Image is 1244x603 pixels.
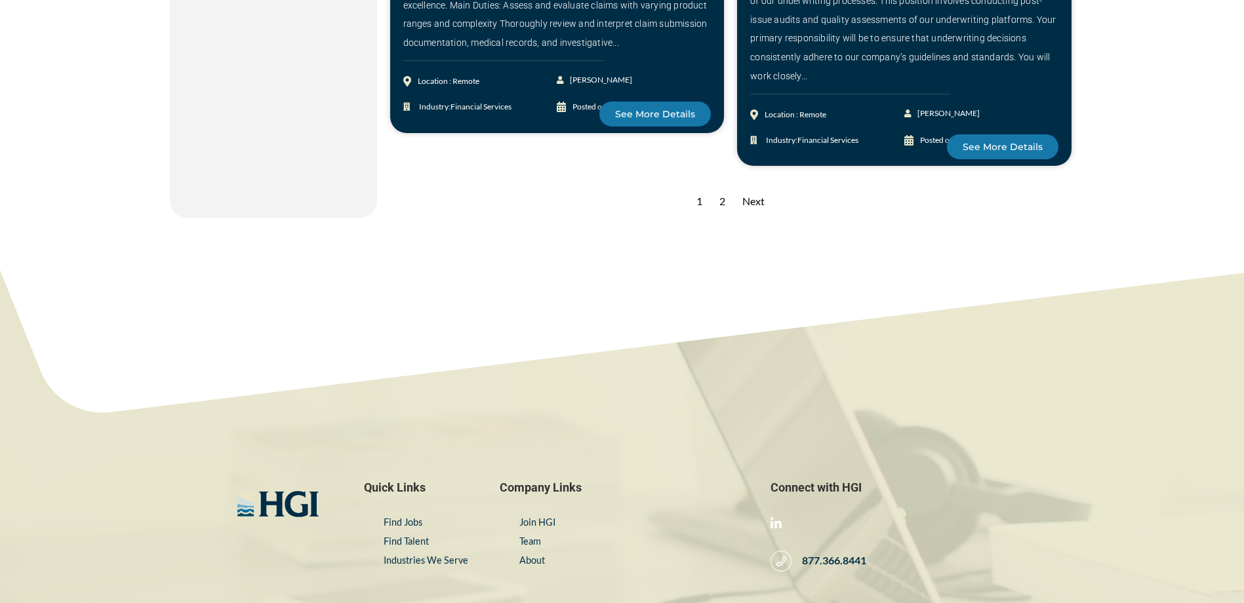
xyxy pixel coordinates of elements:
[384,516,422,528] a: Find Jobs
[519,535,541,547] a: Team
[914,104,980,123] span: [PERSON_NAME]
[599,102,711,126] a: See More Details
[771,480,1015,495] span: Connect with HGI
[771,551,866,572] a: 877.366.8441
[500,480,744,495] span: Company Links
[963,142,1043,151] span: See More Details
[519,516,555,528] a: Join HGI
[557,71,633,90] a: [PERSON_NAME]
[765,106,826,125] div: Location : Remote
[418,72,479,91] div: Location : Remote
[615,109,695,119] span: See More Details
[947,134,1058,159] a: See More Details
[384,554,468,566] a: Industries We Serve
[904,104,981,123] a: [PERSON_NAME]
[713,185,732,218] div: 2
[792,554,866,568] span: 877.366.8441
[736,185,771,218] div: Next
[384,535,429,547] a: Find Talent
[519,554,545,566] a: About
[567,71,632,90] span: [PERSON_NAME]
[364,480,473,495] span: Quick Links
[690,185,709,218] div: 1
